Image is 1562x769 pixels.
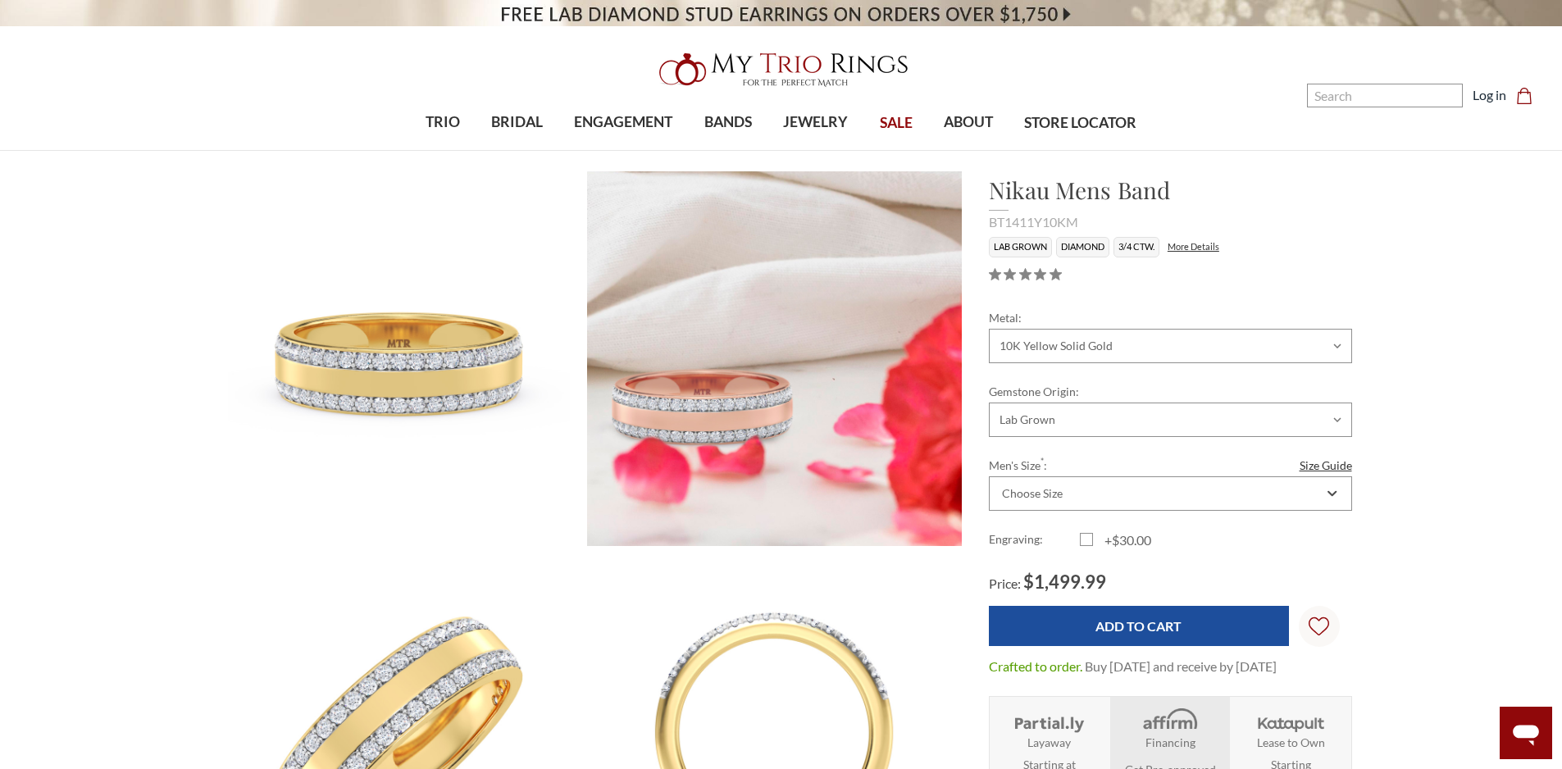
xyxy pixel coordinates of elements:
[574,111,672,133] span: ENGAGEMENT
[1027,734,1071,751] strong: Layaway
[212,171,586,546] img: Photo of Nikau 3/4 ct tw. Lab Grown Diamond Mens Wedding Band 10K Yellow [BT1411YM]
[989,606,1289,646] input: Add to Cart
[689,96,767,149] a: BANDS
[720,149,736,151] button: submenu toggle
[1009,97,1152,150] a: STORE LOCATOR
[587,171,962,546] img: Photo of Nikau 3/4 ct tw. Lab Grown Diamond Mens Wedding Band 10K Yellow [BT1411YM]
[410,96,476,149] a: TRIO
[989,383,1352,400] label: Gemstone Origin:
[1516,88,1532,104] svg: cart.cart_preview
[989,212,1352,232] div: BT1411Y10KM
[808,149,824,151] button: submenu toggle
[615,149,631,151] button: submenu toggle
[989,309,1352,326] label: Metal:
[435,149,451,151] button: submenu toggle
[989,476,1352,511] div: Combobox
[989,657,1082,676] dt: Crafted to order.
[1307,84,1463,107] input: Search
[1002,487,1063,500] div: Choose Size
[1011,707,1087,735] img: Layaway
[1257,734,1325,751] strong: Lease to Own
[863,97,927,150] a: SALE
[989,530,1080,550] label: Engraving:
[989,576,1021,591] span: Price:
[1473,85,1506,105] a: Log in
[1516,85,1542,105] a: Cart with 0 items
[1168,241,1219,252] a: More Details
[1023,571,1106,593] span: $1,499.99
[509,149,526,151] button: submenu toggle
[426,111,460,133] span: TRIO
[1300,457,1352,474] a: Size Guide
[476,96,558,149] a: BRIDAL
[928,96,1009,149] a: ABOUT
[944,111,993,133] span: ABOUT
[989,237,1052,257] li: Lab Grown
[1085,657,1277,676] dd: Buy [DATE] and receive by [DATE]
[491,111,543,133] span: BRIDAL
[783,111,848,133] span: JEWELRY
[1113,237,1159,257] li: 3/4 CTW.
[1080,530,1171,550] label: +$30.00
[1145,734,1195,751] strong: Financing
[558,96,688,149] a: ENGAGEMENT
[989,173,1352,207] h1: Nikau Mens Band
[1299,606,1340,647] a: Wish Lists
[1056,237,1109,257] li: Diamond
[1253,707,1329,735] img: Katapult
[767,96,863,149] a: JEWELRY
[1132,707,1208,735] img: Affirm
[650,43,913,96] img: My Trio Rings
[960,149,977,151] button: submenu toggle
[880,112,913,134] span: SALE
[989,457,1352,474] label: Men's Size :
[704,111,752,133] span: BANDS
[453,43,1109,96] a: My Trio Rings
[1309,565,1329,688] svg: Wish Lists
[1024,112,1136,134] span: STORE LOCATOR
